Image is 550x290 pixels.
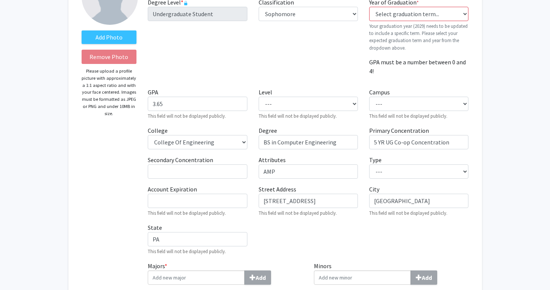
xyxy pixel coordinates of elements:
[259,126,277,135] label: Degree
[148,261,303,285] label: Majors
[259,155,286,164] label: Attributes
[369,58,468,76] p: GPA must be a number between 0 and 4!
[82,30,137,44] label: AddProfile Picture
[369,210,447,216] small: This field will not be displayed publicly.
[183,1,188,5] svg: This information is provided and automatically updated by Drexel University and is not editable o...
[148,223,162,232] label: State
[256,274,266,281] b: Add
[82,50,137,64] button: Remove Photo
[244,270,271,285] button: Majors*
[369,155,382,164] label: Type
[148,126,168,135] label: College
[82,68,137,117] p: Please upload a profile picture with approximately a 1:1 aspect ratio and with your face centered...
[369,88,390,97] label: Campus
[369,23,468,52] p: Your graduation year (2029) needs to be updated to include a specific term. Please select your ex...
[148,270,245,285] input: Majors*Add
[148,113,226,119] small: This field will not be displayed publicly.
[422,274,432,281] b: Add
[148,88,158,97] label: GPA
[6,256,32,284] iframe: Chat
[148,185,197,194] label: Account Expiration
[259,88,272,97] label: Level
[369,113,447,119] small: This field will not be displayed publicly.
[148,155,213,164] label: Secondary Concentration
[369,185,379,194] label: City
[148,248,226,254] small: This field will not be displayed publicly.
[314,261,469,285] label: Minors
[369,126,429,135] label: Primary Concentration
[314,270,411,285] input: MinorsAdd
[259,113,337,119] small: This field will not be displayed publicly.
[259,210,337,216] small: This field will not be displayed publicly.
[148,210,226,216] small: This field will not be displayed publicly.
[411,270,437,285] button: Minors
[259,185,296,194] label: Street Address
